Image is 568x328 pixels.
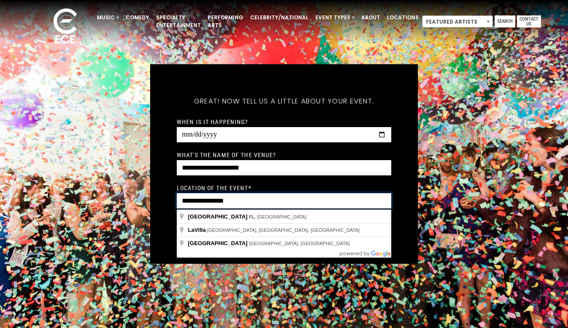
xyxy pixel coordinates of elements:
span: Featured Artists [422,15,493,27]
label: When is it happening? [177,118,248,126]
a: Contact Us [517,15,541,27]
a: Event Types [312,10,358,25]
img: ece_new_logo_whitev2-1.png [44,6,87,48]
a: Celebrity/National [247,10,312,25]
a: About [358,10,384,25]
h5: Great! Now tell us a little about your event. [177,86,391,117]
span: [GEOGRAPHIC_DATA] [188,213,248,220]
span: Featured Artists [423,16,492,28]
span: , [GEOGRAPHIC_DATA] [249,214,306,219]
span: FL [249,214,254,219]
a: Music [94,10,122,25]
span: [GEOGRAPHIC_DATA], [GEOGRAPHIC_DATA] [249,241,350,246]
label: Location of the event [177,184,251,192]
a: Comedy [122,10,153,25]
a: Search [495,15,515,27]
a: Specialty Entertainment [153,10,204,33]
a: Locations [384,10,422,25]
span: LaVilla [188,227,206,233]
span: [GEOGRAPHIC_DATA] [188,240,248,246]
label: What's the name of the venue? [177,151,276,159]
span: [GEOGRAPHIC_DATA], [GEOGRAPHIC_DATA], [GEOGRAPHIC_DATA] [207,228,360,233]
a: Performing Arts [204,10,247,33]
